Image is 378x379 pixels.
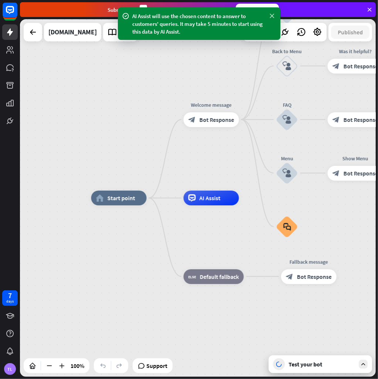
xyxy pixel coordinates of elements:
i: block_bot_response [333,62,340,70]
span: Default fallback [200,273,239,280]
span: Support [146,360,167,372]
a: 7 days [2,290,18,306]
i: block_bot_response [333,116,340,123]
button: Open LiveChat chat widget [6,3,28,25]
span: AI Assist [200,194,221,202]
i: block_bot_response [333,170,340,177]
span: Bot Response [297,273,332,280]
div: Test your bot [289,361,355,368]
div: 3 [140,5,147,15]
button: Published [331,25,370,39]
i: block_user_input [283,115,292,124]
i: block_user_input [283,62,292,71]
div: Fallback message [276,258,342,266]
div: Welcome message [178,101,245,109]
div: days [6,299,14,304]
div: AI Assist will use the chosen content to answer to customers' queries. It may take 5 minutes to s... [133,12,266,35]
i: block_faq [283,223,291,231]
i: block_bot_response [188,116,196,123]
div: TL [4,363,16,375]
i: home_2 [96,194,104,202]
div: Back to Menu [265,48,309,55]
div: 7 [8,292,12,299]
div: Menu [265,155,309,162]
div: 100% [68,360,86,372]
div: hkbu.edu.hk [48,23,97,41]
i: block_user_input [283,169,292,178]
i: block_bot_response [286,273,293,280]
div: Subscribe in days to get your first month for $1 [108,5,230,15]
i: block_fallback [188,273,196,280]
div: FAQ [265,101,309,109]
span: Bot Response [200,116,234,123]
span: Start point [108,194,135,202]
div: Subscribe now [236,4,279,16]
